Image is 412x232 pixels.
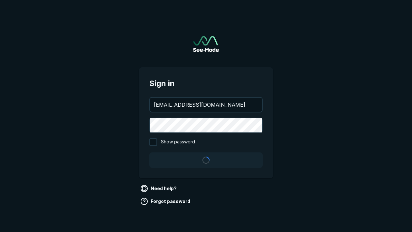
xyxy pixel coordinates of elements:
span: Show password [161,138,195,146]
img: See-Mode Logo [193,36,219,52]
a: Need help? [139,183,179,194]
input: your@email.com [150,98,262,112]
a: Go to sign in [193,36,219,52]
span: Sign in [149,78,263,89]
a: Forgot password [139,196,193,207]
